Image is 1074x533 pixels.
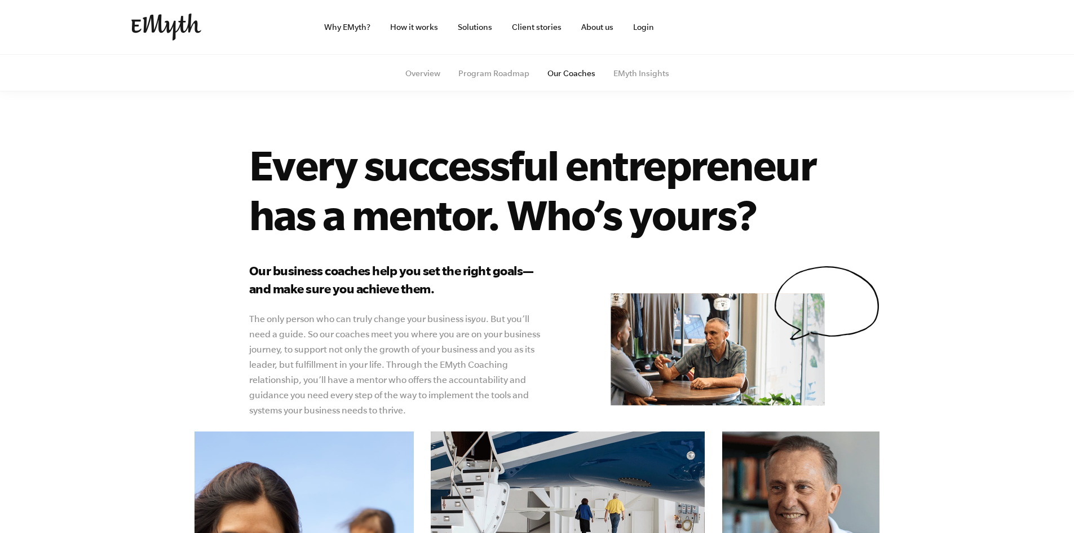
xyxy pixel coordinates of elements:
[249,140,880,239] h1: Every successful entrepreneur has a mentor. Who’s yours?
[131,14,201,41] img: EMyth
[471,314,486,324] i: you
[458,69,529,78] a: Program Roadmap
[611,293,825,406] img: e-myth business coaching our coaches mentor don matt talking
[405,69,440,78] a: Overview
[249,311,545,418] p: The only person who can truly change your business is . But you’ll need a guide. So our coaches m...
[249,262,545,298] h3: Our business coaches help you set the right goals—and make sure you achieve them.
[701,15,819,39] iframe: Embedded CTA
[825,15,943,39] iframe: Embedded CTA
[613,69,669,78] a: EMyth Insights
[547,69,595,78] a: Our Coaches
